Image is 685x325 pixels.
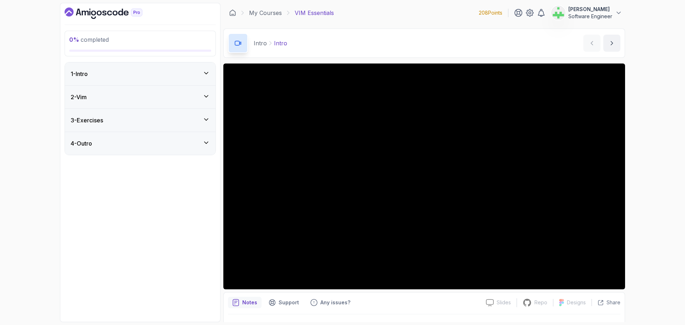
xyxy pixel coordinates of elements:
[479,9,502,16] p: 208 Points
[567,299,586,306] p: Designs
[607,299,620,306] p: Share
[306,297,355,308] button: Feedback button
[583,35,600,52] button: previous content
[655,296,678,318] iframe: chat widget
[65,109,215,132] button: 3-Exercises
[229,9,236,16] a: Dashboard
[254,39,267,47] p: Intro
[71,116,103,125] h3: 3 - Exercises
[603,35,620,52] button: next content
[65,86,215,108] button: 2-Vim
[71,93,87,101] h3: 2 - Vim
[65,62,215,85] button: 1-Intro
[568,6,612,13] p: [PERSON_NAME]
[320,299,350,306] p: Any issues?
[65,132,215,155] button: 4-Outro
[264,297,303,308] button: Support button
[568,13,612,20] p: Software Engineer
[69,36,79,43] span: 0 %
[295,9,334,17] p: VIM Essentials
[71,139,92,148] h3: 4 - Outro
[592,299,620,306] button: Share
[497,299,511,306] p: Slides
[228,297,262,308] button: notes button
[65,7,159,19] a: Dashboard
[242,299,257,306] p: Notes
[552,6,565,20] img: user profile image
[551,6,622,20] button: user profile image[PERSON_NAME]Software Engineer
[274,39,287,47] p: Intro
[71,70,88,78] h3: 1 - Intro
[69,36,109,43] span: completed
[223,64,625,289] iframe: To enrich screen reader interactions, please activate Accessibility in Grammarly extension settings
[549,167,678,293] iframe: chat widget
[534,299,547,306] p: Repo
[249,9,282,17] a: My Courses
[279,299,299,306] p: Support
